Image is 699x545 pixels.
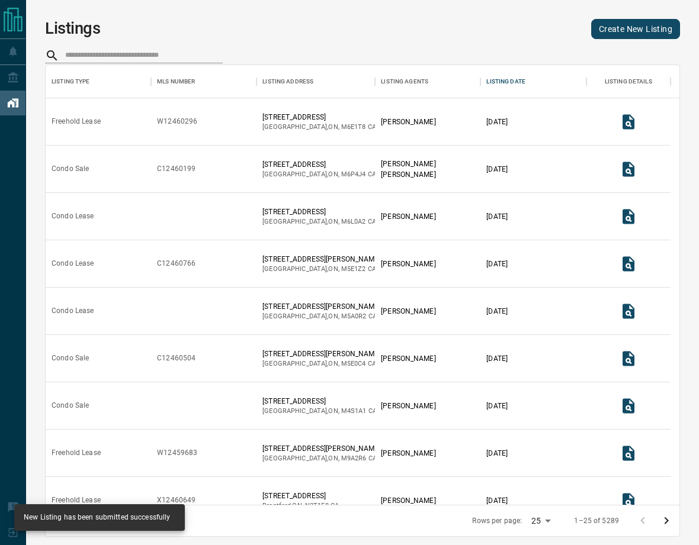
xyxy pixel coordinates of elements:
[262,301,380,312] p: [STREET_ADDRESS][PERSON_NAME]
[262,207,376,217] p: [STREET_ADDRESS]
[157,495,195,505] div: X12460649
[341,123,366,131] span: m6e1t8
[341,407,367,415] span: m4s1a1
[46,65,151,98] div: Listing Type
[262,170,376,179] p: [GEOGRAPHIC_DATA] , ON , CA
[262,254,380,265] p: [STREET_ADDRESS][PERSON_NAME]
[341,170,366,178] span: m6p4j4
[381,495,435,506] p: [PERSON_NAME]
[381,306,435,317] p: [PERSON_NAME]
[157,164,195,174] div: C12460199
[617,157,640,181] button: View Listing Details
[617,441,640,465] button: View Listing Details
[617,489,640,512] button: View Listing Details
[262,359,380,369] p: [GEOGRAPHIC_DATA] , ON , CA
[617,110,640,134] button: View Listing Details
[341,360,366,367] span: m5e0c4
[262,265,380,274] p: [GEOGRAPHIC_DATA] , ON , CA
[262,217,376,227] p: [GEOGRAPHIC_DATA] , ON , CA
[262,112,376,122] p: [STREET_ADDRESS]
[381,259,435,269] p: [PERSON_NAME]
[262,312,380,321] p: [GEOGRAPHIC_DATA] , ON , CA
[262,349,380,359] p: [STREET_ADDRESS][PERSON_NAME]
[262,122,376,132] p: [GEOGRAPHIC_DATA] , ON , CA
[480,65,586,98] div: Listing Date
[472,516,522,526] p: Rows per page:
[486,306,508,317] p: [DATE]
[262,501,339,511] p: Brantford , ON , CA
[341,312,367,320] span: m5a0r2
[381,117,435,127] p: [PERSON_NAME]
[262,396,377,407] p: [STREET_ADDRESS]
[591,19,680,39] a: Create New Listing
[52,164,89,174] div: Condo Sale
[256,65,375,98] div: Listing Address
[381,211,435,222] p: [PERSON_NAME]
[381,353,435,364] p: [PERSON_NAME]
[157,65,195,98] div: MLS Number
[617,347,640,370] button: View Listing Details
[24,508,171,527] div: New Listing has been submitted successfully
[381,159,435,169] p: [PERSON_NAME]
[262,159,376,170] p: [STREET_ADDRESS]
[486,117,508,127] p: [DATE]
[486,259,508,269] p: [DATE]
[605,65,652,98] div: Listing Details
[262,454,381,463] p: [GEOGRAPHIC_DATA] , ON , CA
[486,211,508,222] p: [DATE]
[157,117,197,127] div: W12460296
[52,306,94,316] div: Condo Lease
[586,65,671,98] div: Listing Details
[52,65,90,98] div: Listing Type
[262,443,381,454] p: [STREET_ADDRESS][PERSON_NAME],
[45,19,101,38] h1: Listings
[52,211,94,221] div: Condo Lease
[486,65,525,98] div: Listing Date
[375,65,480,98] div: Listing Agents
[486,495,508,506] p: [DATE]
[486,448,508,459] p: [DATE]
[381,448,435,459] p: [PERSON_NAME]
[52,448,101,458] div: Freehold Lease
[262,491,339,501] p: [STREET_ADDRESS]
[381,401,435,411] p: [PERSON_NAME]
[341,454,367,462] span: m9a2r6
[262,407,377,416] p: [GEOGRAPHIC_DATA] , ON , CA
[157,259,195,269] div: C12460766
[341,265,366,273] span: m5e1z2
[381,65,428,98] div: Listing Agents
[486,401,508,411] p: [DATE]
[52,259,94,269] div: Condo Lease
[381,169,435,180] p: [PERSON_NAME]
[574,516,619,526] p: 1–25 of 5289
[527,512,555,530] div: 25
[617,299,640,323] button: View Listing Details
[486,353,508,364] p: [DATE]
[486,164,508,175] p: [DATE]
[157,448,197,458] div: W12459683
[305,502,329,509] span: n3t1e8
[157,353,195,363] div: C12460504
[52,401,89,411] div: Condo Sale
[262,65,313,98] div: Listing Address
[617,205,640,228] button: View Listing Details
[52,495,101,505] div: Freehold Lease
[617,394,640,418] button: View Listing Details
[655,509,678,533] button: Go to next page
[52,353,89,363] div: Condo Sale
[341,218,366,225] span: m6l0a2
[617,252,640,276] button: View Listing Details
[52,117,101,127] div: Freehold Lease
[151,65,256,98] div: MLS Number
